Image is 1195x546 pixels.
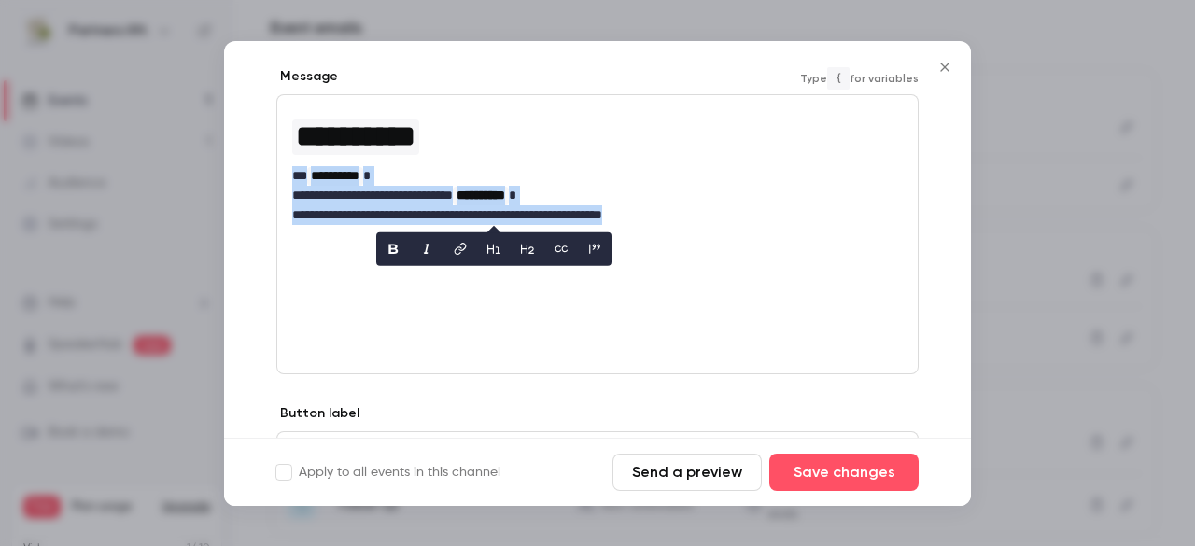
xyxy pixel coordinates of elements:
button: Send a preview [612,454,762,491]
div: editor [277,95,918,236]
label: Button label [276,404,359,423]
button: italic [412,233,442,263]
button: link [445,233,475,263]
button: bold [378,233,408,263]
code: { [827,67,850,90]
label: Message [276,67,338,86]
button: blockquote [580,233,610,263]
label: Apply to all events in this channel [276,463,500,482]
div: editor [277,432,918,474]
span: Type for variables [800,67,919,90]
button: Close [926,49,963,86]
button: Save changes [769,454,919,491]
